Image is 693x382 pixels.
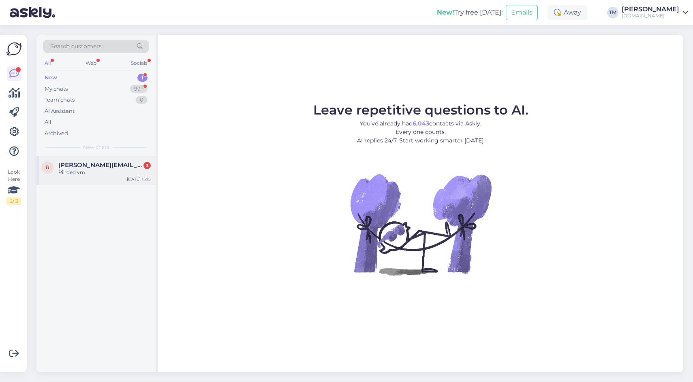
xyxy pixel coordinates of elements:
div: Look Here [6,168,21,205]
div: [PERSON_NAME] [622,6,679,13]
b: New! [437,8,454,16]
div: Try free [DATE]: [437,8,503,17]
span: Leave repetitive questions to AI. [313,102,528,118]
p: You’ve already had contacts via Askly. Every one counts. AI replies 24/7. Start working smarter [... [313,119,528,145]
span: New chats [83,144,109,151]
a: [PERSON_NAME][DOMAIN_NAME] [622,6,688,19]
div: 3 [143,162,151,169]
div: [DOMAIN_NAME] [622,13,679,19]
div: Piirded vm [58,169,151,176]
div: Team chats [45,96,75,104]
div: New [45,74,57,82]
img: No Chat active [348,151,494,297]
div: Archived [45,129,68,138]
div: 0 [136,96,148,104]
div: My chats [45,85,68,93]
div: AI Assistant [45,107,75,115]
div: Away [548,5,588,20]
div: Web [84,58,98,68]
span: Search customers [50,42,102,51]
span: renna.suviorg@gmail.com [58,161,143,169]
b: 6,043 [413,120,429,127]
div: Socials [129,58,149,68]
button: Emails [506,5,538,20]
div: All [43,58,52,68]
div: TM [607,7,618,18]
div: 2 / 3 [6,197,21,205]
img: Askly Logo [6,41,22,57]
span: r [46,164,49,170]
div: 99+ [130,85,148,93]
div: All [45,118,51,126]
div: 1 [137,74,148,82]
div: [DATE] 15:15 [127,176,151,182]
